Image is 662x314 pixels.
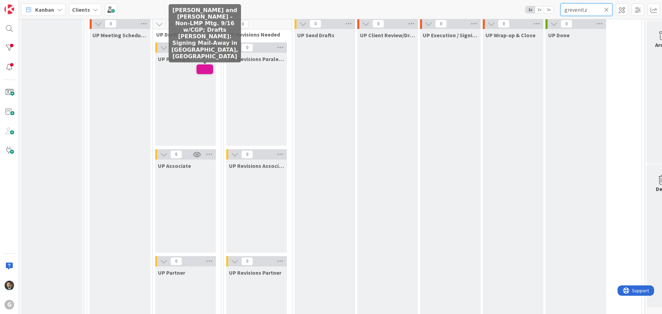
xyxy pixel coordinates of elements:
[297,32,334,39] span: UP Send Drafts
[227,31,283,38] span: UP Revisions Needed
[548,32,570,39] span: UP Done
[229,269,281,276] span: UP Revisions Partner
[158,162,191,169] span: UP Associate
[171,7,238,60] h5: [PERSON_NAME] and [PERSON_NAME] - Non-LMP Mtg. 9/16 w/CGP; Drafts [PERSON_NAME]: Signing Mail-Awa...
[166,20,178,28] span: 1
[241,257,253,265] span: 0
[156,31,212,38] span: UP Drafting
[35,6,54,14] span: Kanban
[535,6,544,13] span: 2x
[310,20,321,28] span: 0
[92,32,148,39] span: UP Meeting Scheduled
[158,55,191,62] span: UP Paralegal
[4,281,14,290] img: CG
[72,6,90,13] b: Clients
[229,55,284,62] span: UP Revisions Paralegal
[170,257,182,265] span: 0
[170,150,182,159] span: 0
[14,1,31,9] span: Support
[561,3,612,16] input: Quick Filter...
[4,4,14,14] img: Visit kanbanzone.com
[229,162,284,169] span: UP Revisions Associate
[372,20,384,28] span: 0
[4,300,14,310] div: G
[241,43,253,52] span: 0
[525,6,535,13] span: 1x
[158,269,185,276] span: UP Partner
[241,150,253,159] span: 0
[237,20,249,28] span: 0
[435,20,447,28] span: 0
[423,32,478,39] span: UP Execution / Signing
[105,20,117,28] span: 0
[360,32,415,39] span: UP Client Review/Draft Review Meeting
[498,20,510,28] span: 0
[544,6,553,13] span: 3x
[561,20,572,28] span: 0
[485,32,535,39] span: UP Wrap-up & Close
